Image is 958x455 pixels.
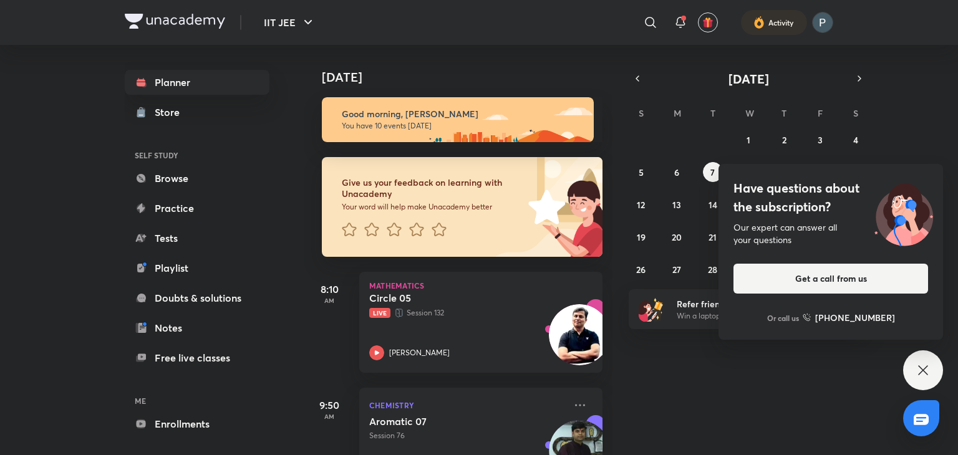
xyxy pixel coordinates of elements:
abbr: October 12, 2025 [637,199,645,211]
h5: 9:50 [304,398,354,413]
h5: Circle 05 [369,292,525,304]
a: Doubts & solutions [125,285,269,310]
abbr: Sunday [639,107,644,119]
abbr: October 19, 2025 [637,231,646,243]
abbr: October 13, 2025 [672,199,681,211]
h6: [PHONE_NUMBER] [815,311,895,324]
h6: Give us your feedback on learning with Unacademy [342,177,524,199]
a: Notes [125,315,269,340]
button: October 7, 2025 [703,162,723,182]
p: Session 132 [369,307,565,319]
a: Browse [125,166,269,191]
button: October 26, 2025 [631,259,651,279]
button: IIT JEE [256,10,323,35]
a: Practice [125,196,269,221]
button: October 2, 2025 [774,130,794,150]
a: [PHONE_NUMBER] [803,311,895,324]
abbr: Thursday [781,107,786,119]
p: AM [304,297,354,304]
img: ttu_illustration_new.svg [864,179,943,246]
abbr: October 2, 2025 [782,134,786,146]
abbr: October 3, 2025 [818,134,823,146]
button: October 5, 2025 [631,162,651,182]
a: Enrollments [125,411,269,436]
a: Tests [125,226,269,251]
button: October 9, 2025 [774,162,794,182]
button: Get a call from us [733,264,928,294]
p: Session 76 [369,430,565,441]
p: Mathematics [369,282,593,289]
abbr: Wednesday [745,107,754,119]
a: Store [125,100,269,125]
span: Live [369,308,390,318]
h6: SELF STUDY [125,145,269,166]
abbr: October 7, 2025 [710,166,715,178]
button: October 10, 2025 [810,162,830,182]
p: Chemistry [369,398,565,413]
p: Win a laptop, vouchers & more [677,310,830,322]
a: Company Logo [125,14,225,32]
div: Our expert can answer all your questions [733,221,928,246]
abbr: October 20, 2025 [672,231,682,243]
button: October 11, 2025 [846,162,866,182]
img: morning [322,97,594,142]
img: Payal Kumari [812,12,833,33]
button: October 21, 2025 [703,227,723,247]
p: [PERSON_NAME] [389,347,450,358]
abbr: October 27, 2025 [672,264,681,275]
abbr: October 28, 2025 [708,264,717,275]
button: October 14, 2025 [703,194,723,214]
abbr: Friday [818,107,823,119]
img: avatar [702,17,714,28]
button: October 28, 2025 [703,259,723,279]
button: October 3, 2025 [810,130,830,150]
a: Free live classes [125,345,269,370]
h4: Have questions about the subscription? [733,179,928,216]
abbr: October 26, 2025 [636,264,646,275]
button: October 27, 2025 [667,259,687,279]
button: October 13, 2025 [667,194,687,214]
button: [DATE] [646,70,851,87]
p: AM [304,413,354,420]
a: Planner [125,70,269,95]
button: October 12, 2025 [631,194,651,214]
img: Company Logo [125,14,225,29]
span: [DATE] [728,70,769,87]
img: referral [639,297,664,322]
p: Your word will help make Unacademy better [342,202,524,212]
abbr: October 6, 2025 [674,166,679,178]
abbr: October 14, 2025 [709,199,717,211]
button: October 4, 2025 [846,130,866,150]
abbr: Monday [674,107,681,119]
img: activity [753,15,765,30]
img: feedback_image [486,157,602,257]
p: Or call us [767,312,799,323]
button: October 19, 2025 [631,227,651,247]
button: October 8, 2025 [738,162,758,182]
button: avatar [698,12,718,32]
h6: Good morning, [PERSON_NAME] [342,108,583,120]
button: October 1, 2025 [738,130,758,150]
button: October 6, 2025 [667,162,687,182]
h5: Aromatic 07 [369,415,525,428]
h6: ME [125,390,269,411]
h5: 8:10 [304,282,354,297]
h6: Refer friends [677,297,830,310]
abbr: Tuesday [710,107,715,119]
button: October 20, 2025 [667,227,687,247]
abbr: October 4, 2025 [853,134,858,146]
abbr: October 21, 2025 [709,231,717,243]
div: Store [155,105,187,120]
abbr: Saturday [853,107,858,119]
abbr: October 1, 2025 [747,134,750,146]
p: You have 10 events [DATE] [342,121,583,131]
h4: [DATE] [322,70,615,85]
abbr: October 5, 2025 [639,166,644,178]
a: Playlist [125,256,269,280]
